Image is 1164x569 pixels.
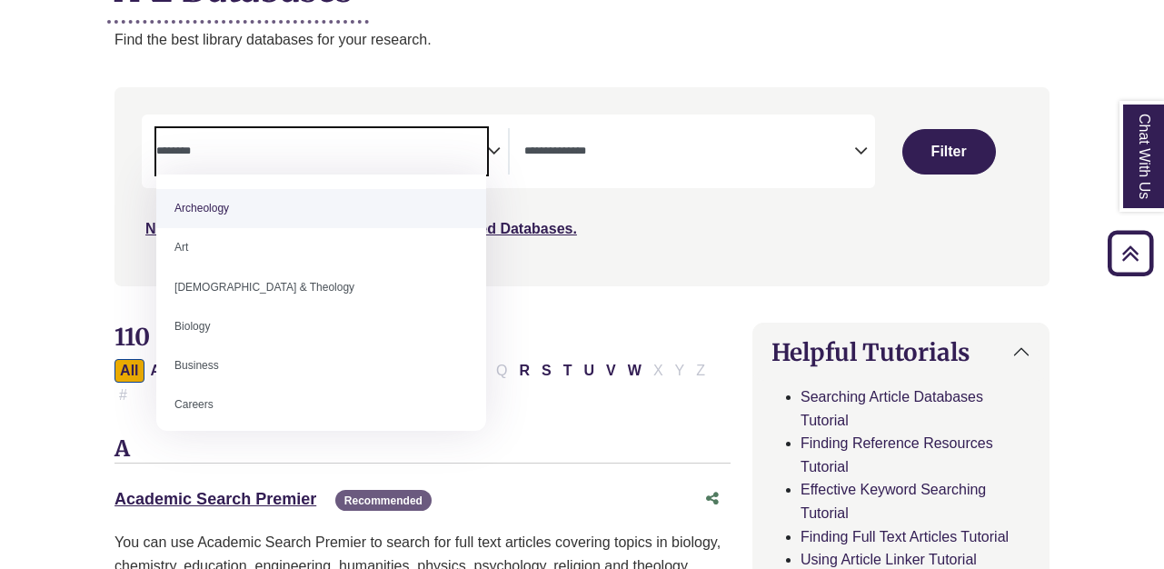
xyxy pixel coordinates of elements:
[156,268,486,307] li: [DEMOGRAPHIC_DATA] & Theology
[579,359,601,383] button: Filter Results U
[514,359,536,383] button: Filter Results R
[156,346,486,385] li: Business
[801,482,986,521] a: Effective Keyword Searching Tutorial
[114,322,274,352] span: 110 Databases
[114,28,1050,52] p: Find the best library databases for your research.
[694,482,731,516] button: Share this database
[114,359,144,383] button: All
[114,362,712,402] div: Alpha-list to filter by first letter of database name
[558,359,578,383] button: Filter Results T
[156,228,486,267] li: Art
[801,389,983,428] a: Searching Article Databases Tutorial
[114,490,316,508] a: Academic Search Premier
[114,436,731,464] h3: A
[801,529,1009,544] a: Finding Full Text Articles Tutorial
[801,435,993,474] a: Finding Reference Resources Tutorial
[156,307,486,346] li: Biology
[902,129,996,175] button: Submit for Search Results
[753,324,1049,381] button: Helpful Tutorials
[622,359,647,383] button: Filter Results W
[156,145,487,160] textarea: Search
[114,87,1050,285] nav: Search filters
[145,221,577,236] a: Not sure where to start? Check our Recommended Databases.
[524,145,855,160] textarea: Search
[145,359,167,383] button: Filter Results A
[156,189,486,228] li: Archeology
[1101,241,1159,265] a: Back to Top
[536,359,557,383] button: Filter Results S
[601,359,622,383] button: Filter Results V
[801,552,977,567] a: Using Article Linker Tutorial
[335,490,432,511] span: Recommended
[156,385,486,424] li: Careers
